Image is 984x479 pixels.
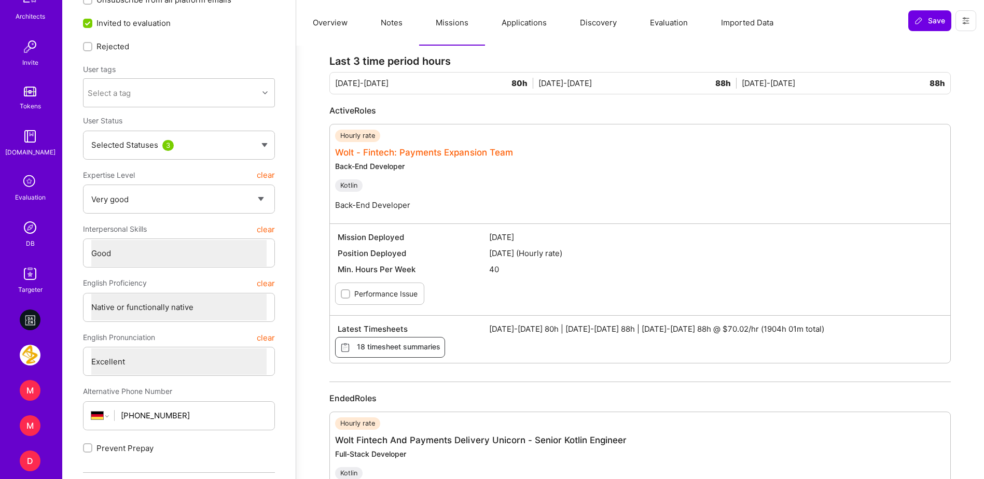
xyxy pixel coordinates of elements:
span: English Proficiency [83,274,147,292]
span: 40 [489,264,943,275]
button: clear [257,220,275,238]
a: M [17,415,43,436]
div: Hourly rate [335,417,380,430]
div: D [20,450,40,471]
span: Save [914,16,945,26]
button: clear [257,166,275,185]
div: Full-Stack Developer [335,449,955,459]
span: User Status [83,116,122,125]
span: Mission Deployed [338,232,489,243]
span: 88h [930,78,945,89]
div: Invite [22,57,38,68]
span: 18 timesheet summaries [340,342,440,353]
label: User tags [83,64,116,74]
span: Alternative Phone Number [83,387,172,396]
span: Rejected [96,41,129,52]
div: Architects [16,11,45,22]
div: Kotlin [335,179,363,192]
img: Skill Targeter [20,263,40,284]
span: English Pronunciation [83,328,155,347]
span: Latest Timesheets [338,323,489,334]
span: 80h [511,78,533,89]
p: Back-End Developer [335,200,513,210]
img: Admin Search [20,217,40,238]
div: Tokens [20,101,41,111]
img: caret [261,143,268,147]
div: [DATE]-[DATE] [335,78,538,89]
span: Invited to evaluation [96,18,171,29]
i: icon Chevron [262,90,268,95]
a: DAZN: Video Engagement platform - developers [17,309,43,330]
a: M [17,380,43,401]
div: [DATE]-[DATE] [538,78,742,89]
div: Active Roles [329,105,951,116]
div: M [20,380,40,401]
span: Prevent Prepay [96,443,154,454]
div: [DOMAIN_NAME] [5,147,56,158]
div: Back-End Developer [335,161,513,171]
div: Ended Roles [329,392,951,404]
button: 18 timesheet summaries [335,337,445,358]
i: icon SelectionTeam [20,172,40,192]
span: 88h [715,78,737,89]
div: Evaluation [15,192,46,203]
span: Selected Statuses [91,140,158,150]
a: Wolt - Fintech: Payments Expansion Team [335,147,513,158]
a: D [17,450,43,471]
span: Position Deployed [338,248,489,259]
div: [DATE]-[DATE] [742,78,945,89]
div: 3 [162,140,174,151]
div: Last 3 time period hours [329,56,951,67]
div: Targeter [18,284,43,295]
img: guide book [20,126,40,147]
span: [DATE] [489,232,943,243]
button: clear [257,274,275,292]
div: Hourly rate [335,130,380,142]
button: Save [908,10,951,31]
a: AstraZeneca: Data team to build new age supply chain modules [17,345,43,365]
i: icon Timesheets [340,342,351,353]
div: DB [26,238,35,249]
span: [DATE]-[DATE] 80h | [DATE]-[DATE] 88h | [DATE]-[DATE] 88h @ $70.02/hr (1904h 01m total) [489,323,943,334]
img: DAZN: Video Engagement platform - developers [20,309,40,330]
span: Interpersonal Skills [83,220,147,238]
span: [DATE] (Hourly rate) [489,248,943,259]
img: tokens [24,87,36,96]
input: +1 (000) 000-0000 [121,402,267,429]
img: AstraZeneca: Data team to build new age supply chain modules [20,345,40,365]
div: M [20,415,40,436]
a: Wolt Fintech And Payments Delivery Unicorn - Senior Kotlin Engineer [335,435,627,445]
label: Performance Issue [354,288,418,299]
div: Select a tag [88,88,131,98]
span: Expertise Level [83,166,135,185]
span: Min. Hours Per Week [338,264,489,275]
img: Invite [20,36,40,57]
button: clear [257,328,275,347]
